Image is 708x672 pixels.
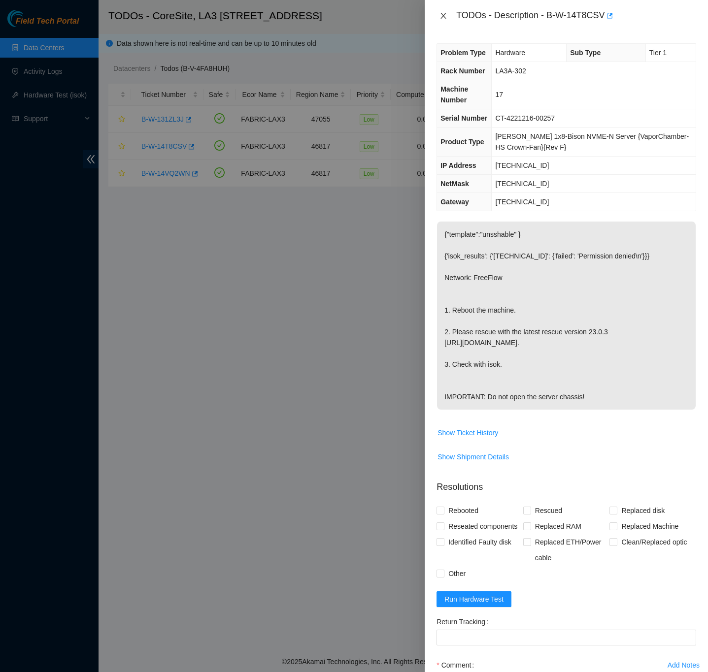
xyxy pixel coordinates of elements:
span: Identified Faulty disk [444,534,515,550]
input: Return Tracking [437,630,696,645]
span: Sub Type [570,49,601,57]
span: Serial Number [440,114,487,122]
span: Tier 1 [649,49,667,57]
div: Add Notes [668,662,700,669]
button: Close [437,11,450,21]
span: Machine Number [440,85,468,104]
span: NetMask [440,180,469,188]
span: 17 [495,91,503,98]
span: Reseated components [444,518,521,534]
span: Show Ticket History [438,427,498,438]
span: Gateway [440,198,469,206]
span: IP Address [440,161,476,169]
button: Show Shipment Details [437,449,509,465]
span: Rack Number [440,67,485,75]
button: Show Ticket History [437,425,499,441]
span: Replaced RAM [531,518,585,534]
span: close [439,12,447,20]
span: [PERSON_NAME] 1x8-Bison NVME-N Server {VaporChamber-HS Crown-Fan}{Rev F} [495,132,689,151]
span: Rescued [531,503,566,518]
span: Run Hardware Test [444,594,504,605]
label: Return Tracking [437,614,492,630]
span: [TECHNICAL_ID] [495,198,549,206]
div: TODOs - Description - B-W-14T8CSV [456,8,696,24]
span: Hardware [495,49,525,57]
p: {"template":"unsshable" } {'isok_results': {'[TECHNICAL_ID]': {'failed': 'Permission denied\n'}}}... [437,222,696,410]
span: Other [444,566,470,581]
span: Product Type [440,138,484,146]
span: Show Shipment Details [438,451,509,462]
button: Run Hardware Test [437,591,511,607]
span: Replaced ETH/Power cable [531,534,610,566]
span: [TECHNICAL_ID] [495,180,549,188]
span: Clean/Replaced optic [617,534,691,550]
span: CT-4221216-00257 [495,114,555,122]
span: Rebooted [444,503,482,518]
p: Resolutions [437,473,696,494]
span: Replaced Machine [617,518,682,534]
span: Problem Type [440,49,486,57]
span: Replaced disk [617,503,669,518]
span: [TECHNICAL_ID] [495,161,549,169]
span: LA3A-302 [495,67,526,75]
